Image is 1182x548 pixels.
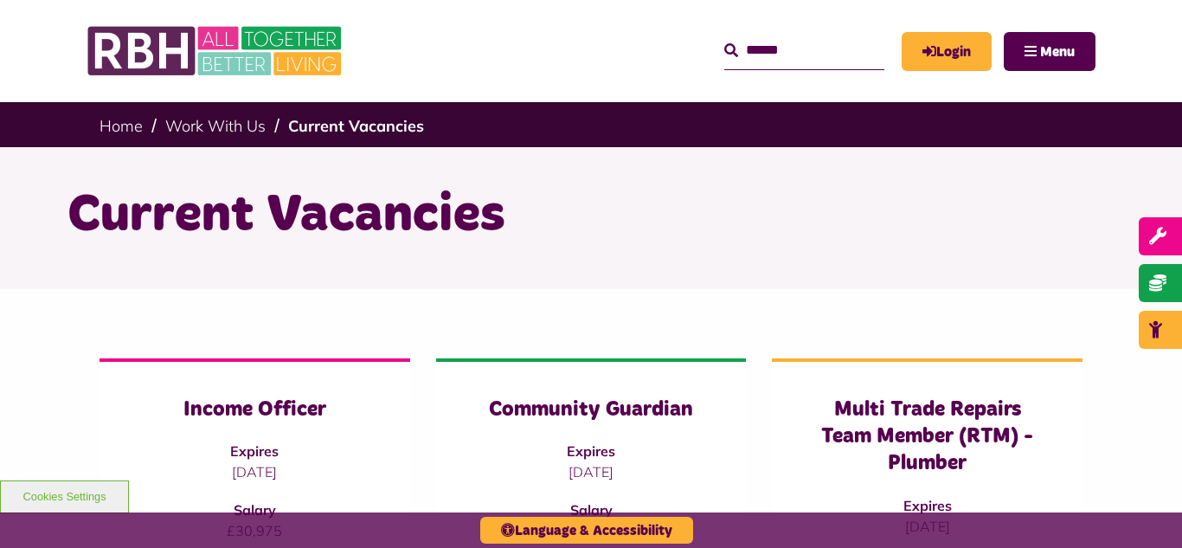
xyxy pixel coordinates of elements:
strong: Salary [234,501,276,519]
strong: Salary [570,501,613,519]
img: RBH [87,17,346,85]
input: Search [724,32,884,69]
h3: Community Guardian [471,396,712,423]
h3: Income Officer [134,396,376,423]
button: Language & Accessibility [480,517,693,544]
p: [DATE] [134,461,376,482]
strong: Expires [903,497,952,514]
iframe: Netcall Web Assistant for live chat [1104,470,1182,548]
button: Navigation [1004,32,1095,71]
h1: Current Vacancies [67,182,1115,249]
strong: Expires [230,442,279,460]
span: Menu [1040,45,1075,59]
a: MyRBH [902,32,992,71]
h3: Multi Trade Repairs Team Member (RTM) - Plumber [806,396,1048,478]
a: Current Vacancies [288,116,424,136]
a: Work With Us [165,116,266,136]
strong: Expires [567,442,615,460]
p: [DATE] [471,461,712,482]
a: Home [100,116,143,136]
